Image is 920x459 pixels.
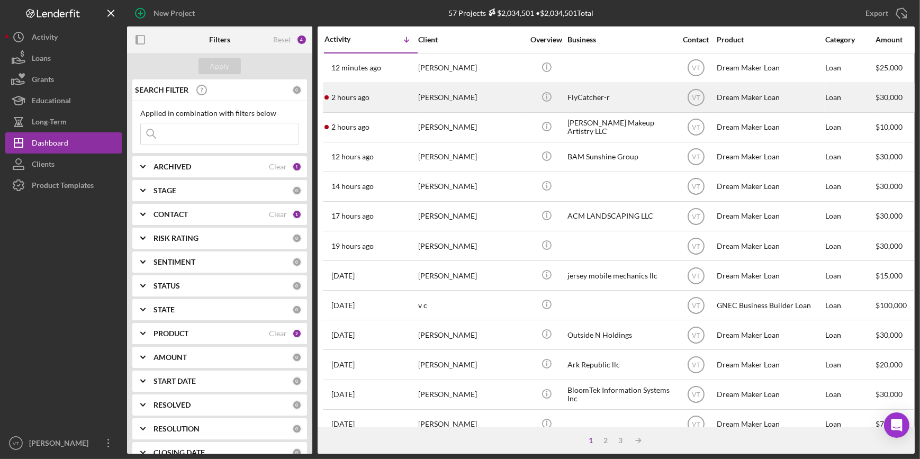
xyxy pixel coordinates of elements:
text: VT [692,124,700,131]
div: Loan [825,143,874,171]
div: 57 Projects • $2,034,501 Total [448,8,593,17]
time: 2025-09-24 02:22 [331,152,374,161]
div: Activity [324,35,371,43]
b: STATUS [154,282,180,290]
div: Dream Maker Loan [717,232,823,260]
div: [PERSON_NAME] [418,262,524,290]
time: 2025-09-22 05:06 [331,331,355,339]
span: $20,000 [876,360,903,369]
div: Overview [527,35,566,44]
div: [PERSON_NAME] [418,173,524,201]
time: 2025-09-23 23:46 [331,182,374,191]
time: 2025-09-24 13:41 [331,64,381,72]
text: VT [692,302,700,309]
time: 2025-09-23 21:00 [331,212,374,220]
a: Dashboard [5,132,122,154]
div: Long-Term [32,111,67,135]
div: 1 [292,210,302,219]
b: Filters [209,35,230,44]
div: Loan [825,113,874,141]
time: 2025-09-24 11:59 [331,93,369,102]
div: Open Intercom Messenger [884,412,909,438]
button: New Project [127,3,205,24]
div: 0 [292,281,302,291]
div: Loan [825,84,874,112]
div: Dream Maker Loan [717,410,823,438]
a: Product Templates [5,175,122,196]
b: RISK RATING [154,234,199,242]
span: $25,000 [876,63,903,72]
div: Client [418,35,524,44]
div: Loans [32,48,51,71]
b: AMOUNT [154,353,187,362]
div: 0 [292,448,302,457]
span: $30,000 [876,211,903,220]
a: Educational [5,90,122,111]
div: [PERSON_NAME] [418,54,524,82]
button: Activity [5,26,122,48]
text: VT [692,272,700,280]
text: VT [692,242,700,250]
div: BAM Sunshine Group [567,143,673,171]
b: CLOSING DATE [154,448,205,457]
div: Outside N Holdings [567,321,673,349]
div: Dream Maker Loan [717,381,823,409]
text: VT [692,362,700,369]
div: 0 [292,85,302,95]
div: Loan [825,291,874,319]
span: $100,000 [876,301,907,310]
div: Loan [825,202,874,230]
span: $15,000 [876,271,903,280]
div: Dream Maker Loan [717,173,823,201]
div: Clear [269,210,287,219]
text: VT [692,65,700,72]
div: Loan [825,262,874,290]
div: Dashboard [32,132,68,156]
button: Clients [5,154,122,175]
b: RESOLVED [154,401,191,409]
div: Product Templates [32,175,94,199]
b: STATE [154,305,175,314]
b: START DATE [154,377,196,385]
text: VT [692,213,700,220]
div: Apply [210,58,230,74]
text: VT [692,183,700,191]
time: 2025-09-22 19:12 [331,301,355,310]
div: 4 [296,34,307,45]
div: 0 [292,424,302,434]
div: 1 [583,436,598,445]
b: SEARCH FILTER [135,86,188,94]
div: GNEC Business Builder Loan [717,291,823,319]
div: Dream Maker Loan [717,202,823,230]
div: 0 [292,376,302,386]
button: Long-Term [5,111,122,132]
div: Loan [825,321,874,349]
b: STAGE [154,186,176,195]
div: Product [717,35,823,44]
div: 3 [613,436,628,445]
div: [PERSON_NAME] [418,143,524,171]
time: 2025-09-20 00:02 [331,420,355,428]
div: Educational [32,90,71,114]
time: 2025-09-22 00:19 [331,361,355,369]
div: [PERSON_NAME] [418,232,524,260]
div: 0 [292,186,302,195]
span: $30,000 [876,330,903,339]
span: $7,500 [876,419,898,428]
div: Loan [825,173,874,201]
div: FlyCatcher-r [567,84,673,112]
span: $30,000 [876,182,903,191]
button: Grants [5,69,122,90]
div: v c [418,291,524,319]
div: [PERSON_NAME] [418,381,524,409]
div: Ark Republic llc [567,350,673,379]
b: SENTIMENT [154,258,195,266]
text: VT [692,391,700,399]
div: 0 [292,257,302,267]
div: [PERSON_NAME] [26,433,95,456]
div: [PERSON_NAME] [418,84,524,112]
div: [PERSON_NAME] [418,321,524,349]
div: Business [567,35,673,44]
